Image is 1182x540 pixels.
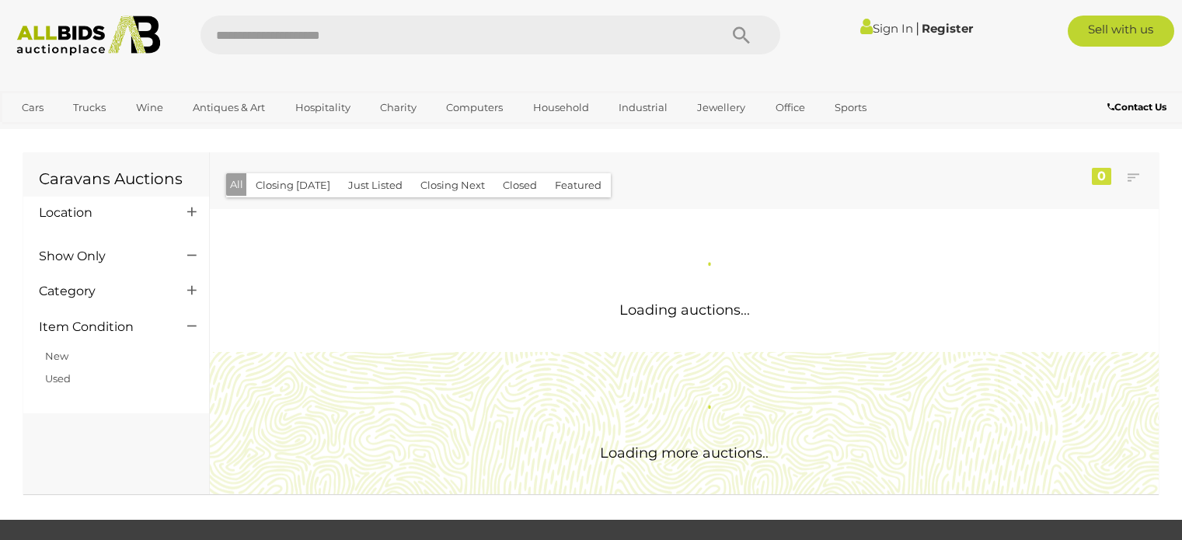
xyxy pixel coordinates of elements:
a: Trucks [63,95,116,120]
a: New [45,350,68,362]
a: Sign In [860,21,913,36]
h4: Item Condition [39,320,164,334]
h4: Category [39,284,164,298]
a: [GEOGRAPHIC_DATA] [12,120,142,146]
button: Closing [DATE] [246,173,340,197]
div: 0 [1092,168,1111,185]
a: Antiques & Art [183,95,275,120]
a: Used [45,372,71,385]
button: Featured [546,173,611,197]
img: Allbids.com.au [9,16,169,56]
a: Cars [12,95,54,120]
a: Industrial [608,95,678,120]
a: Charity [370,95,427,120]
h1: Caravans Auctions [39,170,194,187]
h4: Show Only [39,249,164,263]
span: | [915,19,919,37]
button: Search [703,16,780,54]
a: Office [765,95,815,120]
a: Computers [436,95,513,120]
a: Jewellery [687,95,755,120]
a: Wine [126,95,173,120]
span: Loading auctions... [619,301,750,319]
h4: Location [39,206,164,220]
button: Closing Next [411,173,494,197]
button: All [226,173,247,196]
a: Sports [825,95,877,120]
button: Closed [493,173,546,197]
button: Just Listed [339,173,412,197]
a: Register [922,21,973,36]
b: Contact Us [1107,101,1166,113]
a: Sell with us [1068,16,1174,47]
span: Loading more auctions.. [600,444,769,462]
a: Contact Us [1107,99,1170,116]
a: Hospitality [285,95,361,120]
a: Household [523,95,599,120]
